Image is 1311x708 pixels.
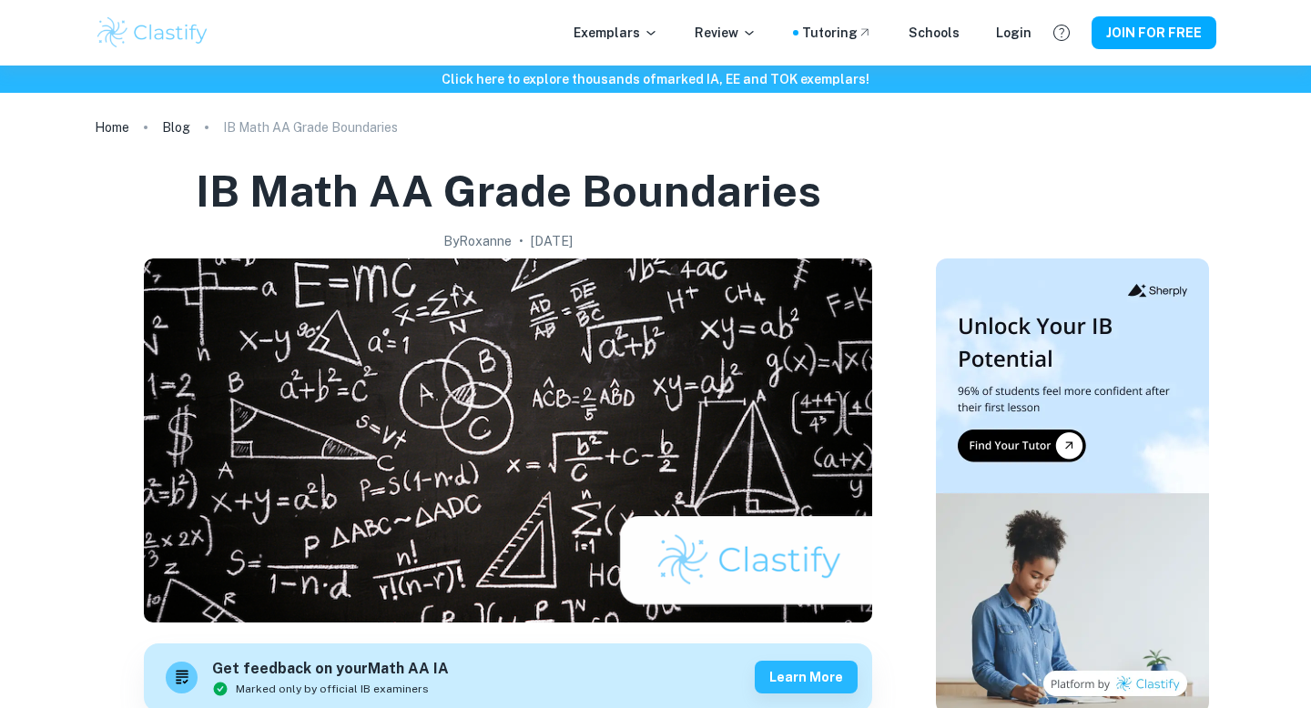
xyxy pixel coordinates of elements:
h6: Click here to explore thousands of marked IA, EE and TOK exemplars ! [4,69,1307,89]
p: • [519,231,523,251]
h2: [DATE] [531,231,573,251]
a: Schools [909,23,960,43]
button: JOIN FOR FREE [1092,16,1216,49]
span: Marked only by official IB examiners [236,681,429,697]
button: Help and Feedback [1046,17,1077,48]
p: Review [695,23,757,43]
p: IB Math AA Grade Boundaries [223,117,398,137]
a: Tutoring [802,23,872,43]
h2: By Roxanne [443,231,512,251]
h6: Get feedback on your Math AA IA [212,658,449,681]
button: Learn more [755,661,858,693]
h1: IB Math AA Grade Boundaries [196,162,821,220]
a: Blog [162,115,190,140]
a: Home [95,115,129,140]
img: IB Math AA Grade Boundaries cover image [144,258,872,622]
a: Login [996,23,1032,43]
p: Exemplars [574,23,658,43]
img: Clastify logo [95,15,210,51]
